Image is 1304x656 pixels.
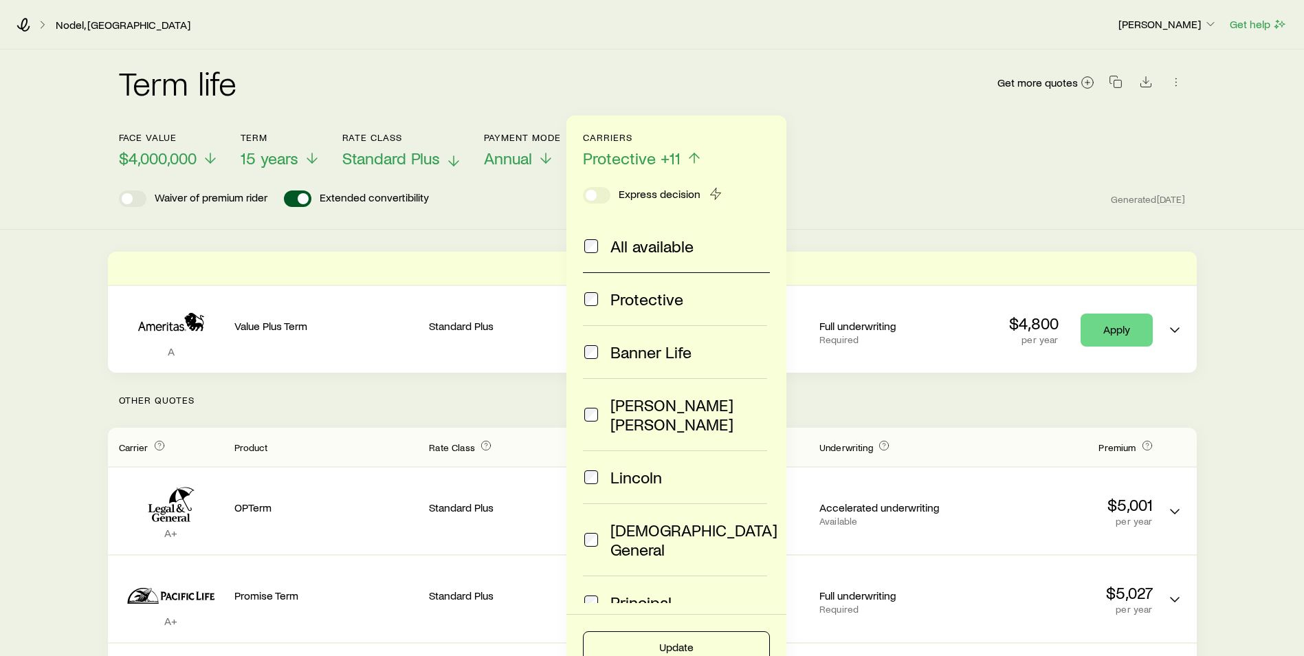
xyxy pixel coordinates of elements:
p: Required [819,334,958,345]
p: Rate Class [342,132,462,143]
p: Standard Plus [429,319,567,333]
span: Standard Plus [342,149,440,168]
p: $5,001 [969,495,1153,514]
button: [PERSON_NAME] [1118,17,1218,33]
p: Carriers [583,132,703,143]
p: Extended convertibility [320,190,429,207]
p: A+ [119,614,223,628]
p: Face value [119,132,219,143]
p: per year [969,516,1153,527]
p: Standard Plus [429,589,567,602]
button: Term15 years [241,132,320,168]
p: OPTerm [234,501,419,514]
p: Payment Mode [484,132,562,143]
span: Underwriting [819,441,873,453]
span: Annual [484,149,532,168]
p: per year [1009,334,1059,345]
span: Rate Class [429,441,475,453]
p: Term [241,132,320,143]
a: Nodel, [GEOGRAPHIC_DATA] [55,19,191,32]
p: A+ [119,526,223,540]
p: [PERSON_NAME] [1118,17,1217,31]
p: $5,027 [969,583,1153,602]
span: Get more quotes [997,77,1078,88]
a: Apply [1081,314,1153,347]
button: Face value$4,000,000 [119,132,219,168]
button: Rate ClassStandard Plus [342,132,462,168]
p: Other Quotes [108,373,1197,428]
p: Standard Plus [429,501,567,514]
span: [DATE] [1157,193,1186,206]
p: A [119,345,223,358]
p: Waiver of premium rider [155,190,267,207]
p: Full underwriting [819,319,958,333]
span: Generated [1111,193,1185,206]
p: $4,800 [1009,314,1059,333]
button: CarriersProtective +11 [583,132,703,168]
p: Value Plus Term [234,319,419,333]
a: Get more quotes [997,75,1095,91]
button: Get help [1229,17,1288,32]
p: Accelerated underwriting [819,501,958,514]
p: Available [819,516,958,527]
p: per year [969,604,1153,615]
div: Term quotes [108,252,1197,373]
h2: Term life [119,66,237,99]
span: 15 years [241,149,298,168]
button: Payment ModeAnnual [484,132,562,168]
span: Product [234,441,268,453]
span: Protective +11 [583,149,681,168]
p: Required [819,604,958,615]
a: Download CSV [1136,78,1156,91]
p: Full underwriting [819,589,958,602]
span: $4,000,000 [119,149,197,168]
p: Promise Term [234,589,419,602]
span: Premium [1098,441,1136,453]
span: Carrier [119,441,148,453]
